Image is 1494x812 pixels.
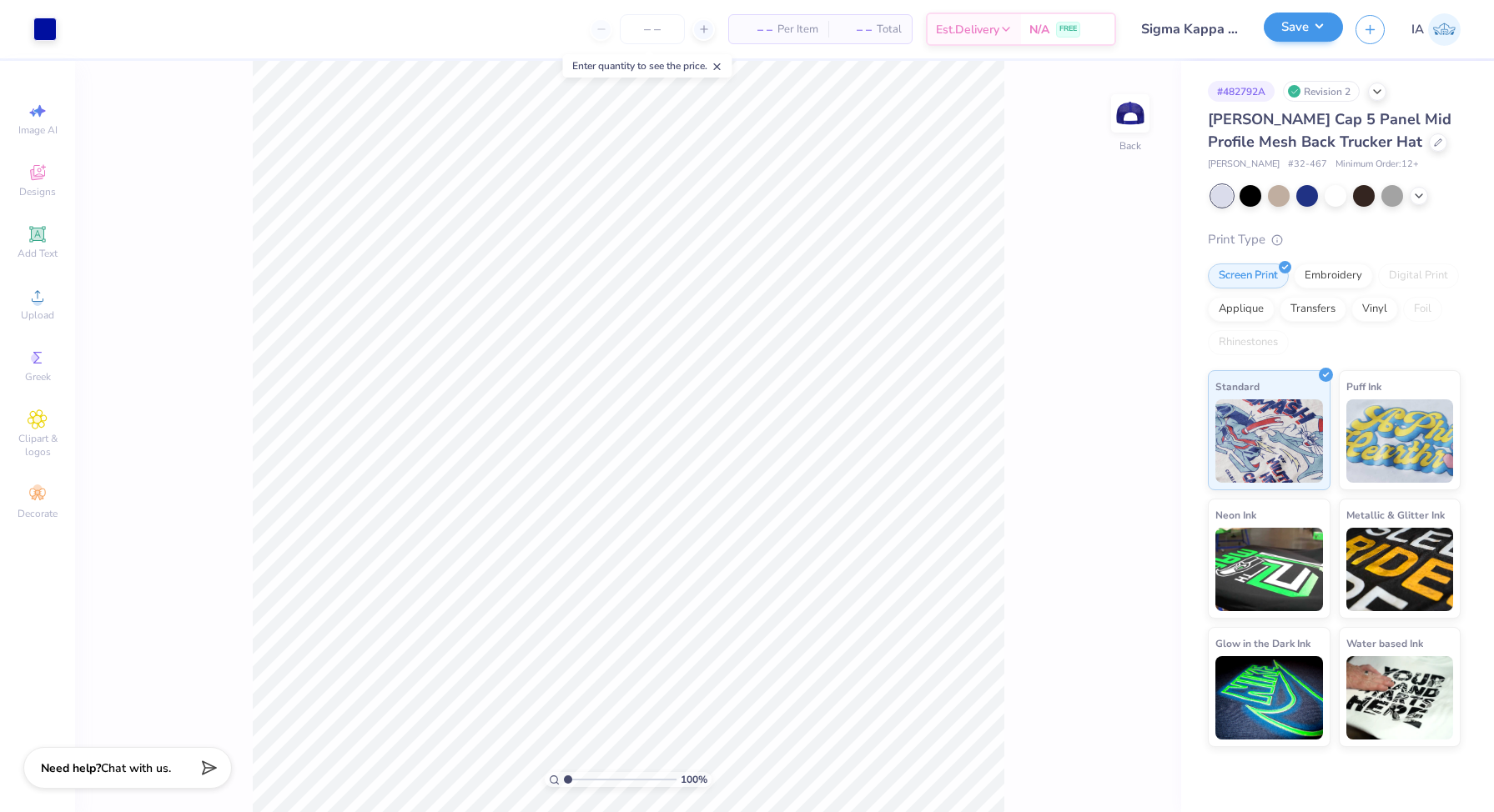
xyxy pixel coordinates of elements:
span: Upload [21,308,54,322]
div: Print Type [1208,230,1461,249]
img: Metallic & Glitter Ink [1346,528,1454,611]
span: Total [877,21,902,38]
span: Decorate [18,507,58,520]
div: Enter quantity to see the price. [563,54,732,78]
span: – – [838,21,872,38]
span: Metallic & Glitter Ink [1346,506,1445,524]
span: Add Text [18,247,58,260]
span: Greek [25,370,51,383]
input: – – [620,14,685,44]
span: Minimum Order: 12 + [1336,158,1419,172]
span: Clipart & logos [8,432,67,459]
span: Neon Ink [1215,506,1256,524]
img: Standard [1215,399,1323,483]
span: – – [739,21,772,38]
div: Screen Print [1208,263,1289,288]
div: Digital Print [1378,263,1459,288]
span: FREE [1059,23,1077,35]
div: Embroidery [1294,263,1373,288]
img: Glow in the Dark Ink [1215,656,1323,739]
img: Water based Ink [1346,656,1454,739]
span: Puff Ink [1346,378,1381,395]
span: Water based Ink [1346,634,1423,652]
div: Back [1119,138,1141,153]
span: IA [1411,20,1424,39]
div: Vinyl [1351,297,1398,322]
span: Chat with us. [101,760,171,776]
div: Revision 2 [1283,81,1360,102]
img: Neon Ink [1215,528,1323,611]
div: Rhinestones [1208,330,1289,355]
span: [PERSON_NAME] [1208,158,1280,172]
span: Est. Delivery [936,21,999,38]
img: Back [1114,97,1147,130]
span: Designs [19,185,56,198]
div: Foil [1403,297,1442,322]
a: IA [1411,13,1461,46]
div: # 482792A [1208,81,1275,102]
span: Per Item [777,21,818,38]
span: Glow in the Dark Ink [1215,634,1310,652]
span: [PERSON_NAME] Cap 5 Panel Mid Profile Mesh Back Trucker Hat [1208,109,1451,152]
span: Standard [1215,378,1260,395]
div: Applique [1208,297,1275,322]
button: Save [1264,13,1343,42]
span: N/A [1029,21,1049,38]
span: 100 % [681,772,707,787]
img: Puff Ink [1346,399,1454,483]
div: Transfers [1280,297,1346,322]
input: Untitled Design [1129,13,1251,46]
strong: Need help? [41,760,101,776]
img: Inna Akselrud [1428,13,1461,46]
span: # 32-467 [1288,158,1327,172]
span: Image AI [18,123,58,137]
